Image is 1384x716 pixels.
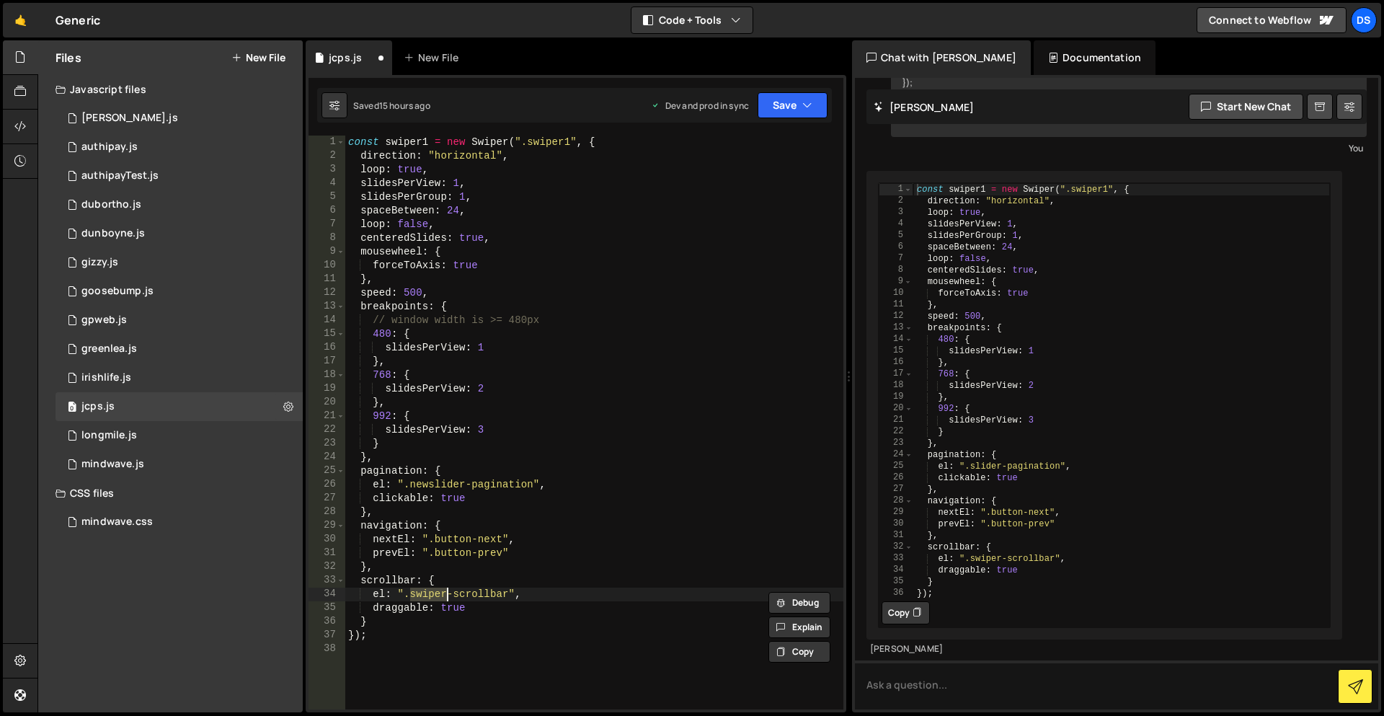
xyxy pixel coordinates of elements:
div: authipayTest.js [81,169,159,182]
div: 29 [309,519,345,533]
div: 35 [879,576,913,588]
div: longmile.js [81,429,137,442]
div: 12376/39542.css [56,508,303,536]
div: 30 [879,518,913,530]
div: 7 [309,218,345,231]
div: 4 [879,218,913,230]
div: 12376/30028.js [56,219,303,248]
div: 12376/40721.js [56,133,303,162]
div: 16 [879,357,913,368]
div: goosebump.js [81,285,154,298]
div: 28 [309,505,345,519]
div: 2 [309,149,345,163]
button: New File [231,52,285,63]
div: jcps.js [81,400,115,413]
div: 9 [879,276,913,288]
div: 31 [309,547,345,560]
div: 17 [309,355,345,368]
div: 22 [309,423,345,437]
div: 12376/40096.js [56,277,303,306]
div: 19 [309,382,345,396]
div: Dev and prod in sync [651,100,749,112]
div: 2 [879,195,913,207]
div: 12376/32436.js [56,335,303,363]
div: 36 [879,588,913,599]
div: mindwave.css [81,516,153,529]
div: 5 [879,230,913,242]
div: 18 [309,368,345,382]
div: 36 [309,615,345,629]
div: 11 [879,299,913,311]
div: 16 [309,341,345,355]
div: irishlife.js [81,371,131,384]
div: 20 [879,403,913,415]
div: 35 [309,601,345,615]
button: Debug [768,592,830,614]
div: 12376/30025.js [56,248,303,277]
div: gizzy.js [81,256,118,269]
div: 13 [879,322,913,334]
div: 38 [309,642,345,656]
button: Code + Tools [631,7,753,33]
a: Connect to Webflow [1197,7,1347,33]
button: Start new chat [1189,94,1303,120]
div: 30 [309,533,345,547]
div: 12376/39541.js [56,450,303,479]
div: 6 [309,204,345,218]
div: [PERSON_NAME] [870,643,1339,655]
div: 5 [309,190,345,204]
div: 32 [309,560,345,574]
div: 27 [309,492,345,505]
div: 31 [879,530,913,542]
div: Javascript files [38,75,303,104]
div: 24 [309,451,345,464]
span: 0 [68,402,76,414]
div: 26 [309,478,345,492]
div: Chat with [PERSON_NAME] [852,40,1031,75]
button: Save [758,92,828,118]
div: 22 [879,426,913,438]
div: dunboyne.js [81,227,145,240]
div: 1 [309,136,345,149]
div: 14 [879,334,913,345]
div: [PERSON_NAME].js [81,112,178,125]
div: gpweb.js [81,314,127,327]
button: Explain [768,616,830,638]
div: 8 [879,265,913,276]
div: jcps.js [329,50,362,65]
div: 21 [309,410,345,423]
div: 12376/35591.js [56,190,303,219]
div: 34 [309,588,345,601]
button: Copy [882,601,930,624]
div: 1 [879,184,913,195]
div: 26 [879,472,913,484]
div: 19 [879,392,913,403]
div: 12376/29910.js [56,104,303,133]
div: CSS files [38,479,303,508]
div: 9 [309,245,345,259]
div: greenlea.js [81,342,137,355]
div: 12 [879,311,913,322]
div: 32 [879,542,913,553]
div: 27 [879,484,913,495]
div: 3 [309,163,345,177]
div: 14 [309,314,345,327]
div: 21 [879,415,913,426]
div: 24 [879,449,913,461]
div: Generic [56,12,100,29]
div: mindwave.js [81,458,144,471]
div: 15 [309,327,345,341]
div: 15 [879,345,913,357]
a: 🤙 [3,3,38,37]
div: 17 [879,368,913,380]
div: 12376/44913.js [56,392,303,421]
div: 34 [879,565,913,576]
h2: [PERSON_NAME] [874,100,974,114]
div: 12 [309,286,345,300]
div: 15 hours ago [379,100,430,112]
div: 12376/30027.js [56,421,303,450]
div: 13 [309,300,345,314]
div: 33 [879,553,913,565]
div: 3 [879,207,913,218]
div: 4 [309,177,345,190]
